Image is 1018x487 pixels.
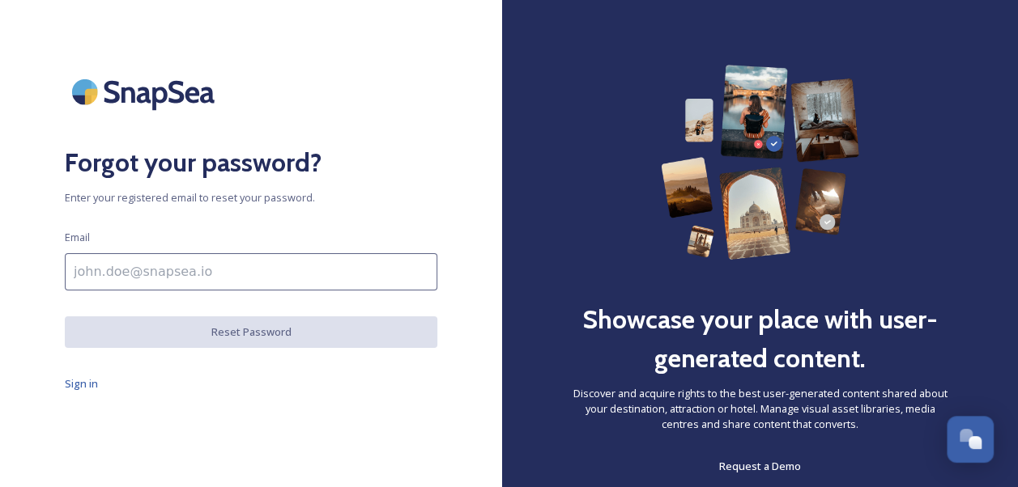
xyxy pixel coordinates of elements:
[567,386,953,433] span: Discover and acquire rights to the best user-generated content shared about your destination, att...
[65,376,98,391] span: Sign in
[947,416,994,463] button: Open Chat
[661,65,860,260] img: 63b42ca75bacad526042e722_Group%20154-p-800.png
[719,456,801,476] a: Request a Demo
[65,253,437,290] input: john.doe@snapsea.io
[65,316,437,348] button: Reset Password
[567,300,953,378] h2: Showcase your place with user-generated content.
[65,65,227,119] img: SnapSea Logo
[719,459,801,473] span: Request a Demo
[65,230,90,245] span: Email
[65,190,437,205] span: Enter your registered email to reset your password.
[65,374,437,393] a: Sign in
[65,143,437,182] h2: Forgot your password?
